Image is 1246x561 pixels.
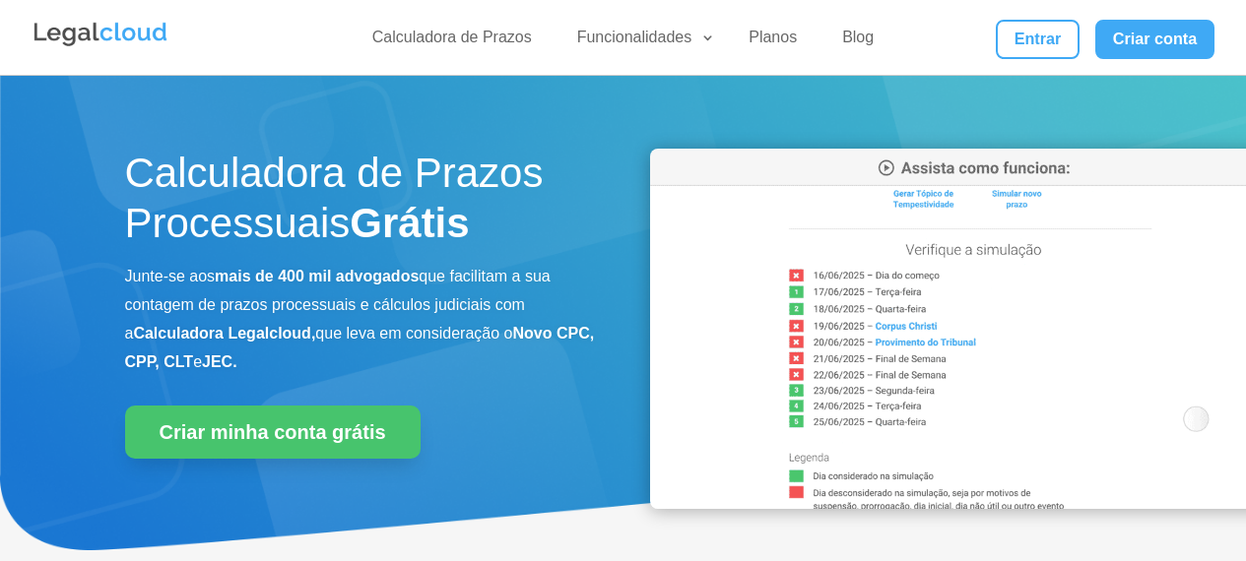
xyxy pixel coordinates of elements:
[1095,20,1215,59] a: Criar conta
[215,268,419,284] b: mais de 400 mil advogados
[737,28,809,56] a: Planos
[565,28,716,56] a: Funcionalidades
[350,200,469,246] strong: Grátis
[125,263,596,376] p: Junte-se aos que facilitam a sua contagem de prazos processuais e cálculos judiciais com a que le...
[202,353,237,370] b: JEC.
[830,28,885,56] a: Blog
[125,149,596,258] h1: Calculadora de Prazos Processuais
[361,28,544,56] a: Calculadora de Prazos
[125,325,595,370] b: Novo CPC, CPP, CLT
[133,325,315,342] b: Calculadora Legalcloud,
[125,405,421,459] a: Criar minha conta grátis
[996,20,1079,59] a: Entrar
[32,35,169,52] a: Logo da Legalcloud
[32,20,169,49] img: Legalcloud Logo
